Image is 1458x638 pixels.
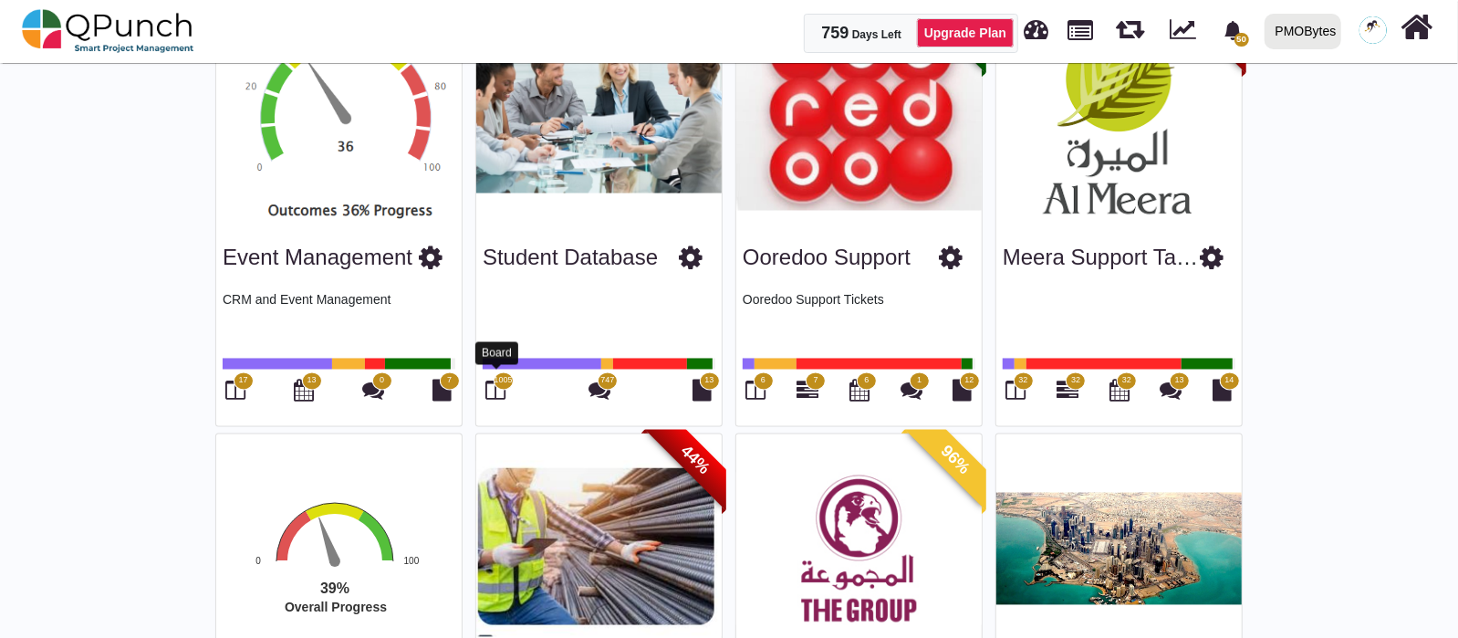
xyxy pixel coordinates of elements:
[1003,246,1209,270] a: Meera Support Tasks
[953,380,973,402] i: Document Library
[1359,16,1387,44] span: Aamir Pmobytes
[320,581,349,597] text: 39%
[797,387,818,402] a: 7
[483,246,658,272] h3: Student Database
[1256,1,1349,61] a: PMOBytes
[494,375,512,388] span: 1005
[285,601,387,615] text: Overall Progress
[704,375,713,388] span: 13
[223,246,412,272] h3: Event Management
[1116,9,1144,39] span: Iteration
[761,375,765,388] span: 6
[1217,14,1249,47] div: Notification
[917,375,922,388] span: 1
[1068,12,1094,40] span: Projects
[814,375,818,388] span: 7
[1213,380,1233,402] i: Document Library
[22,4,194,58] img: qpunch-sp.fa6292f.png
[255,557,261,567] text: 0
[1276,16,1337,47] div: PMOBytes
[1224,375,1234,388] span: 14
[1349,1,1398,59] a: avatar
[743,291,975,346] p: Ooredoo Support Tickets
[238,375,247,388] span: 17
[226,380,246,402] i: Board
[1057,387,1078,402] a: 32
[433,380,453,402] i: Document Library
[852,28,901,41] span: Days Left
[849,380,870,402] i: Calendar
[645,410,746,511] span: 44%
[964,375,974,388] span: 12
[746,380,766,402] i: Board
[1122,375,1131,388] span: 32
[693,380,713,402] i: Document Library
[588,380,610,402] i: Punch Discussions
[743,246,911,272] h3: Ooredoo Support
[295,380,315,402] i: Calendar
[1234,33,1249,47] span: 50
[380,375,384,388] span: 0
[1359,16,1387,44] img: avatar
[864,375,869,388] span: 6
[1161,1,1213,61] div: Dynamic Report
[1224,21,1243,40] svg: bell fill
[447,375,452,388] span: 7
[475,342,518,365] div: Board
[1213,1,1257,58] a: bell fill50
[917,18,1014,47] a: Upgrade Plan
[223,246,412,270] a: Event Management
[901,380,922,402] i: Punch Discussions
[822,24,849,42] span: 759
[363,380,385,402] i: Punch Discussions
[1057,380,1078,402] i: Gantt
[1071,375,1080,388] span: 32
[1161,380,1182,402] i: Punch Discussions
[600,375,614,388] span: 747
[307,375,316,388] span: 13
[404,557,420,567] text: 100
[1025,11,1049,38] span: Dashboard
[223,291,455,346] p: CRM and Event Management
[743,246,911,270] a: Ooredoo Support
[483,246,658,270] a: Student Database
[1003,246,1201,272] h3: Meera Support Tasks
[797,380,818,402] i: Gantt
[1175,375,1184,388] span: 13
[1109,380,1130,402] i: Calendar
[1018,375,1027,388] span: 32
[314,517,340,564] path: 39 %. Speed.
[905,410,1006,511] span: 96%
[1401,10,1433,45] i: Home
[1006,380,1026,402] i: Board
